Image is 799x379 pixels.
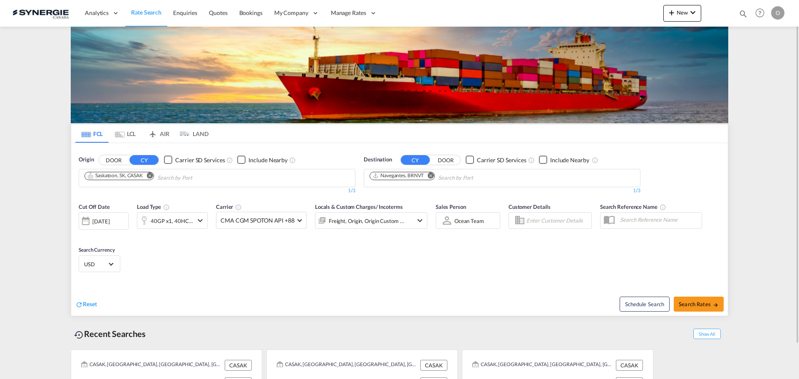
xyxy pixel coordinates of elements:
input: Chips input. [438,171,517,185]
button: icon-plus 400-fgNewicon-chevron-down [663,5,701,22]
md-tab-item: LAND [175,124,208,143]
div: Carrier SD Services [175,156,225,164]
span: Enquiries [173,9,197,16]
span: Search Reference Name [600,203,666,210]
div: CASAK, Saskatoon, SK, Canada, North America, Americas [81,360,223,371]
span: Search Rates [679,301,719,307]
button: Remove [422,172,434,181]
div: 1/3 [364,187,640,194]
md-tab-item: FCL [75,124,109,143]
md-chips-wrap: Chips container. Use arrow keys to select chips. [83,169,240,185]
span: CMA CGM SPOTON API +88 [221,216,295,225]
button: CY [401,155,430,165]
span: Bookings [239,9,263,16]
md-icon: Your search will be saved by the below given name [660,204,666,211]
md-checkbox: Checkbox No Ink [539,156,589,164]
div: Ocean team [454,218,484,224]
div: [DATE] [92,218,109,225]
md-icon: The selected Trucker/Carrierwill be displayed in the rate results If the rates are from another f... [235,204,242,211]
md-icon: icon-refresh [75,301,83,308]
div: Navegantes, BRNVT [372,172,424,179]
span: Load Type [137,203,170,210]
div: CASAK, Saskatoon, SK, Canada, North America, Americas [277,360,418,371]
input: Chips input. [157,171,236,185]
span: Quotes [209,9,227,16]
span: Carrier [216,203,242,210]
div: Include Nearby [248,156,288,164]
button: Search Ratesicon-arrow-right [674,297,724,312]
span: Rate Search [131,9,161,16]
div: Freight Origin Origin Custom Destination Destination Custom Factory Stuffing [329,215,404,227]
div: 1/3 [79,187,355,194]
input: Search Reference Name [616,213,702,226]
md-icon: icon-airplane [148,129,158,135]
button: DOOR [99,155,128,165]
md-checkbox: Checkbox No Ink [237,156,288,164]
span: Reset [83,300,97,307]
div: Press delete to remove this chip. [87,172,144,179]
span: Customer Details [509,203,551,210]
div: Recent Searches [71,325,149,343]
img: 1f56c880d42311ef80fc7dca854c8e59.png [12,4,69,22]
span: Show All [693,329,721,339]
span: New [667,9,698,16]
div: icon-refreshReset [75,300,97,309]
md-icon: Unchecked: Ignores neighbouring ports when fetching rates.Checked : Includes neighbouring ports w... [289,157,296,163]
md-tab-item: LCL [109,124,142,143]
md-select: Sales Person: Ocean team [454,215,485,227]
md-select: Select Currency: $ USDUnited States Dollar [83,258,116,270]
div: OriginDOOR CY Checkbox No InkUnchecked: Search for CY (Container Yard) services for all selected ... [71,143,728,316]
span: Locals & Custom Charges [315,203,403,210]
button: Note: By default Schedule search will only considerorigin ports, destination ports and cut off da... [620,297,670,312]
span: Analytics [85,9,109,17]
div: CASAK [616,360,643,371]
span: Origin [79,156,94,164]
md-icon: icon-arrow-right [713,302,719,308]
div: Press delete to remove this chip. [372,172,425,179]
div: 40GP x1 40HC x1 [151,215,193,227]
md-icon: icon-backup-restore [74,330,84,340]
div: O [771,6,784,20]
div: Saskatoon, SK, CASAK [87,172,143,179]
md-datepicker: Select [79,229,85,240]
md-icon: Unchecked: Search for CY (Container Yard) services for all selected carriers.Checked : Search for... [528,157,535,163]
span: Cut Off Date [79,203,110,210]
div: 40GP x1 40HC x1icon-chevron-down [137,212,208,229]
md-tab-item: AIR [142,124,175,143]
md-icon: icon-magnify [739,9,748,18]
span: Search Currency [79,247,115,253]
div: [DATE] [79,212,129,230]
img: LCL+%26+FCL+BACKGROUND.png [71,27,728,123]
input: Enter Customer Details [526,214,589,227]
span: My Company [274,9,308,17]
md-icon: icon-chevron-down [415,216,425,225]
md-chips-wrap: Chips container. Use arrow keys to select chips. [368,169,521,185]
div: Help [753,6,771,21]
div: CASAK, Saskatoon, SK, Canada, North America, Americas [472,360,614,371]
md-checkbox: Checkbox No Ink [164,156,225,164]
div: CASAK [420,360,447,371]
md-pagination-wrapper: Use the left and right arrow keys to navigate between tabs [75,124,208,143]
span: Sales Person [436,203,466,210]
button: Remove [141,172,154,181]
div: Include Nearby [550,156,589,164]
md-icon: Unchecked: Ignores neighbouring ports when fetching rates.Checked : Includes neighbouring ports w... [592,157,598,163]
md-icon: icon-chevron-down [195,216,205,225]
md-icon: Unchecked: Search for CY (Container Yard) services for all selected carriers.Checked : Search for... [226,157,233,163]
span: USD [84,260,107,268]
span: / Incoterms [376,203,403,210]
md-icon: icon-chevron-down [688,7,698,17]
span: Help [753,6,767,20]
div: Freight Origin Origin Custom Destination Destination Custom Factory Stuffingicon-chevron-down [315,212,427,229]
md-icon: icon-information-outline [163,204,170,211]
md-checkbox: Checkbox No Ink [466,156,526,164]
md-icon: icon-plus 400-fg [667,7,677,17]
button: CY [129,155,159,165]
div: icon-magnify [739,9,748,22]
span: Destination [364,156,392,164]
span: Manage Rates [331,9,366,17]
button: DOOR [431,155,460,165]
div: CASAK [225,360,252,371]
div: Carrier SD Services [477,156,526,164]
